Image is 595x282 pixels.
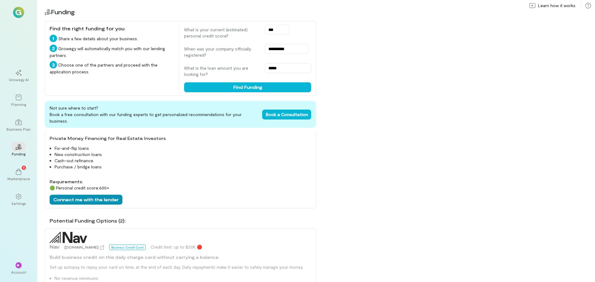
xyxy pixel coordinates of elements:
[50,217,316,224] div: Potential Funding Options (2):
[11,102,26,107] div: Planning
[197,244,202,249] span: 🔴
[45,101,316,128] div: Not sure where to start? Book a free consultation with our funding experts to get personalized re...
[50,35,174,42] div: Share a few details about your business.
[50,264,311,270] p: Set up autopay to repay your card on time, at the end of each day. Daily repayments make it easie...
[64,245,99,249] span: [DOMAIN_NAME]
[50,25,174,32] div: Find the right funding for you
[50,232,87,243] img: Nav
[55,145,311,151] li: Fix-and-flip loans
[55,164,311,170] li: Purchase / bridge loans
[7,164,30,186] a: Marketplace
[50,135,311,141] div: Private Money Financing for Real Estate Investors
[184,82,311,92] button: Find Funding
[50,61,174,75] div: Choose one of the partners and proceed with the application process.
[7,65,30,87] a: Growegy AI
[11,201,26,206] div: Settings
[50,179,311,185] div: Requirements:
[7,139,30,161] a: Funding
[11,270,26,275] div: Account
[51,8,75,15] span: Funding
[7,127,31,132] div: Business Plan
[50,185,311,191] div: Personal credit score: 600 +
[7,89,30,112] a: Planning
[184,27,258,39] label: What is your current (estimated) personal credit score?
[55,275,311,281] li: No revenue minimums
[23,165,24,170] span: 1
[151,244,202,250] div: Credit limit: up to $20K
[50,243,59,250] span: Nav
[50,195,122,205] button: Connect me with the lender
[50,254,311,260] div: Build business credit on this daily charge card without carrying a balance.
[7,114,30,137] a: Business Plan
[64,244,104,250] a: [DOMAIN_NAME]
[184,46,258,58] label: When was your company officially registered?
[109,245,146,250] div: Business Credit Card
[266,112,308,117] span: Book a Consultation
[12,151,25,156] div: Funding
[7,176,30,181] div: Marketplace
[50,185,55,190] span: 🟢
[55,158,311,164] li: Cash-out refinance
[184,65,258,77] label: What is the loan amount you are looking for?
[55,151,311,158] li: New construction loans
[50,61,57,68] div: 3
[9,77,29,82] div: Growegy AI
[262,110,311,119] button: Book a Consultation
[50,45,57,52] div: 2
[7,189,30,211] a: Settings
[50,35,57,42] div: 1
[538,2,575,9] span: Learn how it works
[50,45,174,59] div: Growegy will automatically match you with our lending partners.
